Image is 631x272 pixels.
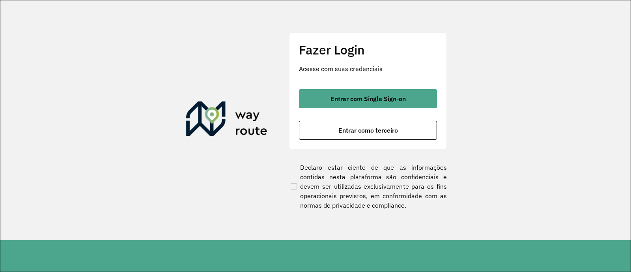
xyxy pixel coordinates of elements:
span: Entrar com Single Sign-on [330,96,406,102]
button: button [299,89,437,108]
h2: Fazer Login [299,42,437,57]
label: Declaro estar ciente de que as informações contidas nesta plataforma são confidenciais e devem se... [289,163,447,210]
img: Roteirizador AmbevTech [186,101,267,139]
p: Acesse com suas credenciais [299,64,437,73]
span: Entrar como terceiro [338,127,398,133]
button: button [299,121,437,140]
